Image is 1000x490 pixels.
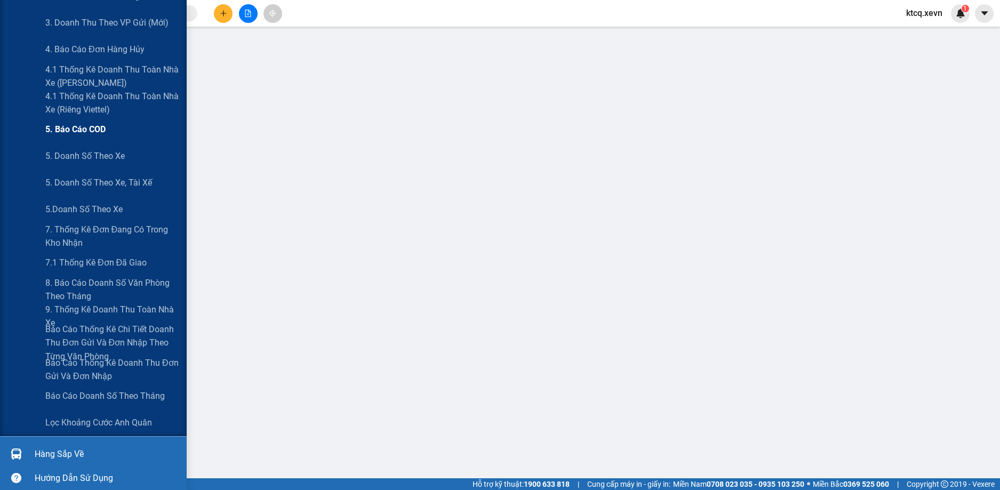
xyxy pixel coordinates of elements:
[807,482,810,486] span: ⚪️
[45,149,125,163] span: 5. Doanh số theo xe
[45,203,123,216] span: 5.Doanh số theo xe
[898,6,951,20] span: ktcq.xevn
[897,478,899,490] span: |
[45,176,152,189] span: 5. Doanh số theo xe, tài xế
[707,480,804,488] strong: 0708 023 035 - 0935 103 250
[578,478,579,490] span: |
[956,9,965,18] img: icon-new-feature
[962,5,969,12] sup: 1
[220,10,227,17] span: plus
[45,223,179,250] span: 7. Thống kê đơn đang có trong kho nhận
[11,473,21,483] span: question-circle
[524,480,570,488] strong: 1900 633 818
[45,356,179,383] span: Báo cáo Thống kê doanh thu Đơn gửi và Đơn nhập
[843,480,889,488] strong: 0369 525 060
[673,478,804,490] span: Miền Nam
[45,63,179,90] span: 4.1 Thống kê doanh thu toàn nhà xe ([PERSON_NAME])
[941,480,948,488] span: copyright
[813,478,889,490] span: Miền Bắc
[45,323,179,363] span: Báo cáo Thống kê chi tiết doanh thu Đơn gửi và Đơn nhập theo từng văn phòng
[45,256,147,269] span: 7.1 Thống kê đơn đã giao
[45,416,152,429] span: Lọc khoảng cước anh Quân
[269,10,276,17] span: aim
[45,123,106,136] span: 5. Báo cáo COD
[244,10,252,17] span: file-add
[45,276,179,303] span: 8. Báo cáo doanh số văn phòng theo tháng
[473,478,570,490] span: Hỗ trợ kỹ thuật:
[263,4,282,23] button: aim
[975,4,994,23] button: caret-down
[45,389,165,403] span: Báo cáo doanh số theo tháng
[239,4,258,23] button: file-add
[45,90,179,116] span: 4.1 Thống kê doanh thu toàn nhà xe (Riêng Viettel)
[214,4,233,23] button: plus
[11,448,22,460] img: warehouse-icon
[45,43,145,56] span: 4. Báo cáo đơn hàng hủy
[587,478,670,490] span: Cung cấp máy in - giấy in:
[35,446,179,462] div: Hàng sắp về
[980,9,989,18] span: caret-down
[963,5,967,12] span: 1
[35,470,179,486] div: Hướng dẫn sử dụng
[45,16,169,29] span: 3. Doanh Thu theo VP Gửi (mới)
[45,303,179,330] span: 9. Thống kê doanh thu toàn nhà xe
